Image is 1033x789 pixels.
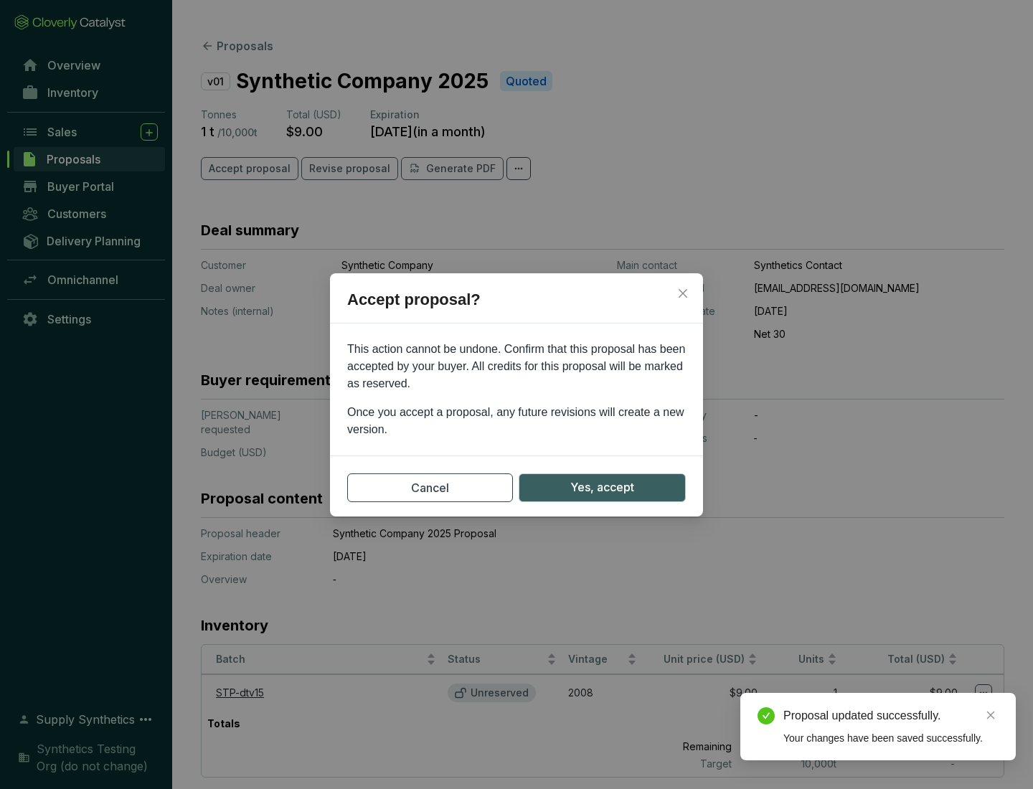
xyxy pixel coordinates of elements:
[783,707,999,724] div: Proposal updated successfully.
[783,730,999,746] div: Your changes have been saved successfully.
[570,478,634,496] span: Yes, accept
[986,710,996,720] span: close
[758,707,775,724] span: check-circle
[347,404,686,438] p: Once you accept a proposal, any future revisions will create a new version.
[671,288,694,299] span: Close
[330,288,703,323] h2: Accept proposal?
[677,288,689,299] span: close
[411,479,449,496] span: Cancel
[519,473,686,502] button: Yes, accept
[671,282,694,305] button: Close
[347,341,686,392] p: This action cannot be undone. Confirm that this proposal has been accepted by your buyer. All cre...
[983,707,999,723] a: Close
[347,473,513,502] button: Cancel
